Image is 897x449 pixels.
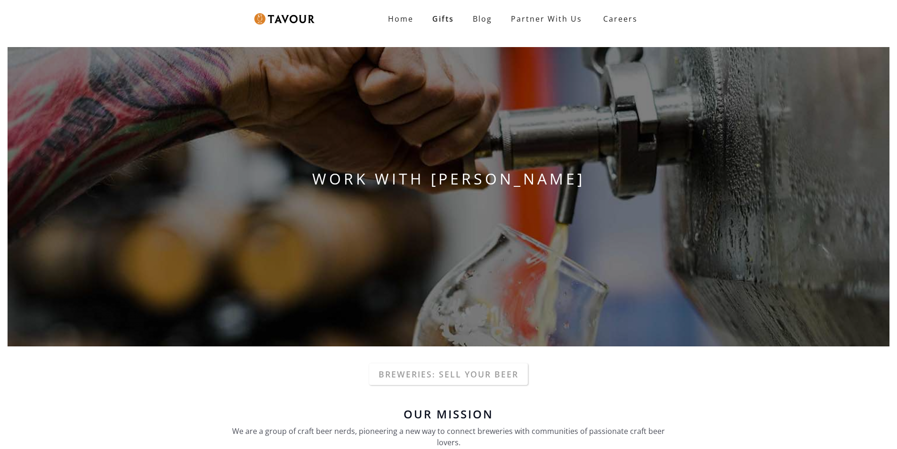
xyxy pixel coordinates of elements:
a: Partner With Us [501,9,591,28]
a: Breweries: Sell your beer [369,363,528,385]
h6: Our Mission [227,409,670,420]
a: Blog [463,9,501,28]
a: Home [379,9,423,28]
a: Careers [591,6,645,32]
a: Gifts [423,9,463,28]
strong: Careers [603,9,638,28]
strong: Home [388,14,413,24]
h1: WORK WITH [PERSON_NAME] [8,168,889,190]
